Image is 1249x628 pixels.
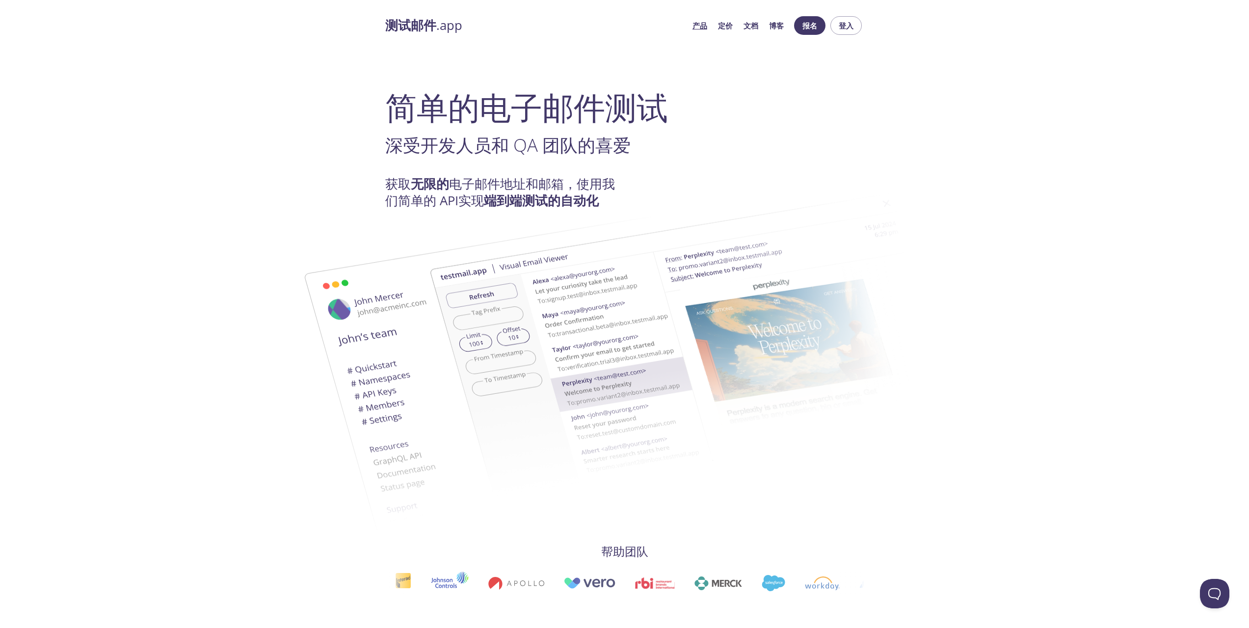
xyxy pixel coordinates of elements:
font: 获取 [385,175,411,192]
img: 默克 [662,576,709,590]
img: 阿波罗 [455,576,511,590]
font: 定价 [718,21,733,30]
button: 报名 [794,16,825,35]
img: Atlassian [827,576,890,590]
font: 深受开发人员和 QA 团队的喜爱 [385,133,631,157]
img: testmail-电子邮件查看器 [429,178,959,511]
a: 产品 [692,19,707,32]
a: 博客 [769,19,784,32]
font: 无限的 [411,175,449,192]
iframe: 求助童子军信标 - 开放 [1200,579,1229,608]
a: 测试邮件.app [385,17,685,34]
font: 文档 [744,21,758,30]
font: 登入 [839,21,853,30]
img: 销售人员 [729,575,752,591]
img: 江森自控 [398,572,436,595]
font: 测试邮件 [385,17,436,34]
a: 定价 [718,19,733,32]
img: 维罗 [531,577,583,589]
font: 简单的电子邮件测试 [385,85,668,129]
font: 报名 [802,21,817,30]
font: .app [436,17,462,34]
img: 印度储备银行 [603,577,642,589]
font: 帮助团队 [601,543,648,559]
a: 文档 [744,19,758,32]
font: 产品 [692,21,707,30]
font: 电子邮件地址和邮箱， [449,175,577,192]
font: 使用我们简单的 API实现 [385,175,615,209]
img: testmail-电子邮件查看器 [267,210,797,543]
img: 工作日 [772,576,807,590]
font: 博客 [769,21,784,30]
button: 登入 [830,16,862,35]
